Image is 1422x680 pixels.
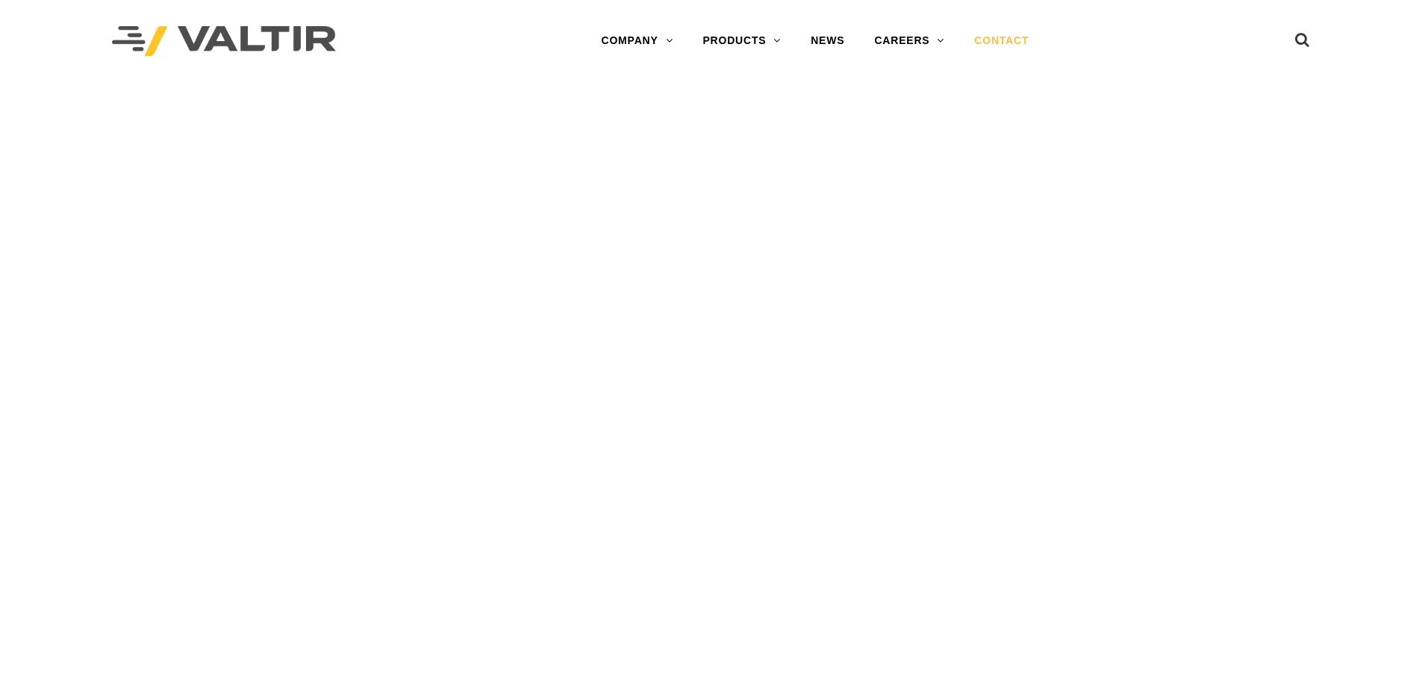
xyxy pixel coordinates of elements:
a: CAREERS [859,26,959,56]
img: Valtir [112,26,336,57]
a: COMPANY [586,26,687,56]
a: CONTACT [959,26,1044,56]
a: NEWS [796,26,859,56]
a: PRODUCTS [687,26,796,56]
